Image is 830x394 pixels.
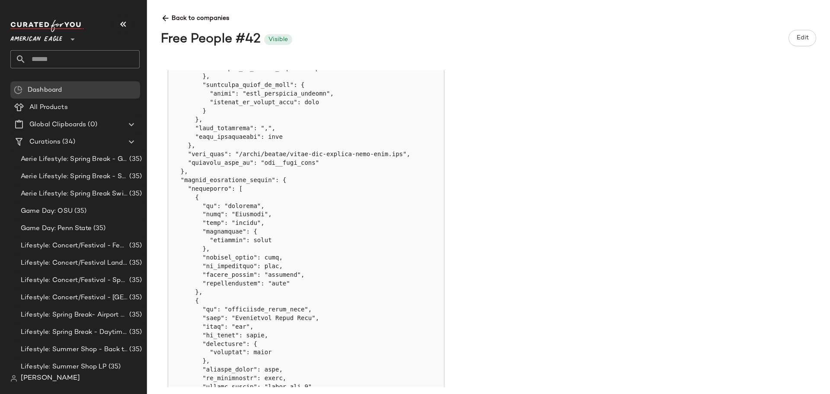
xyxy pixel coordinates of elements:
[21,310,128,320] span: Lifestyle: Spring Break- Airport Style
[21,172,128,182] span: Aerie Lifestyle: Spring Break - Sporty
[128,327,142,337] span: (35)
[128,345,142,355] span: (35)
[21,206,73,216] span: Game Day: OSU
[29,137,61,147] span: Curations
[128,275,142,285] span: (35)
[128,310,142,320] span: (35)
[128,241,142,251] span: (35)
[61,137,75,147] span: (34)
[92,224,106,234] span: (35)
[788,30,816,46] button: Edit
[21,327,128,337] span: Lifestyle: Spring Break - Daytime Casual
[21,362,107,372] span: Lifestyle: Summer Shop LP
[28,85,62,95] span: Dashboard
[128,172,142,182] span: (35)
[29,120,86,130] span: Global Clipboards
[128,189,142,199] span: (35)
[21,224,92,234] span: Game Day: Penn State
[268,35,288,44] div: Visible
[21,258,128,268] span: Lifestyle: Concert/Festival Landing Page
[10,375,17,382] img: svg%3e
[161,30,261,49] div: Free People #42
[21,373,80,384] span: [PERSON_NAME]
[10,20,84,32] img: cfy_white_logo.C9jOOHJF.svg
[86,120,97,130] span: (0)
[21,275,128,285] span: Lifestyle: Concert/Festival - Sporty
[128,258,142,268] span: (35)
[128,154,142,164] span: (35)
[21,293,128,303] span: Lifestyle: Concert/Festival - [GEOGRAPHIC_DATA]
[161,7,816,23] span: Back to companies
[29,103,68,112] span: All Products
[796,35,808,42] span: Edit
[14,86,22,94] img: svg%3e
[10,29,62,45] span: American Eagle
[128,293,142,303] span: (35)
[21,345,128,355] span: Lifestyle: Summer Shop - Back to School Essentials
[21,189,128,199] span: Aerie Lifestyle: Spring Break Swimsuits Landing Page
[21,241,128,251] span: Lifestyle: Concert/Festival - Femme
[21,154,128,164] span: Aerie Lifestyle: Spring Break - Girly/Femme
[107,362,121,372] span: (35)
[73,206,87,216] span: (35)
